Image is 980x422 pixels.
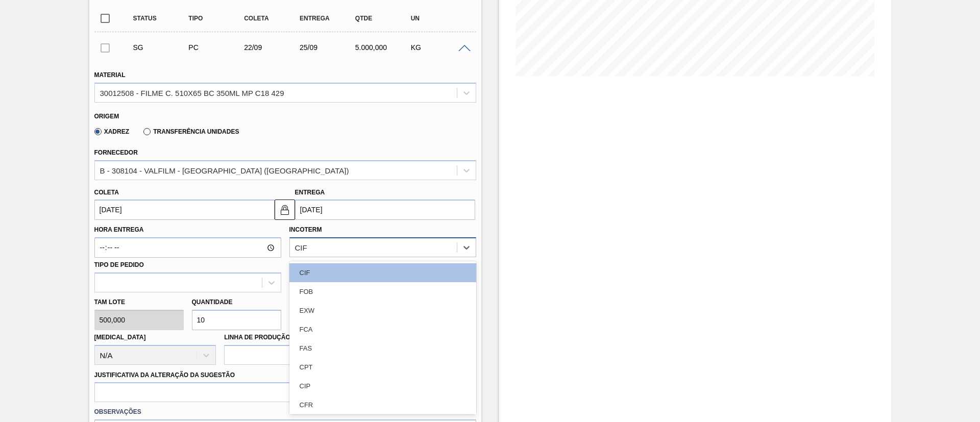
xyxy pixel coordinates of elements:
div: 25/09/2025 [297,43,359,52]
label: Quantidade [192,299,233,306]
div: CIP [289,377,476,395]
label: Entrega [295,189,325,196]
div: CIF [295,243,307,252]
label: Tipo de pedido [94,261,144,268]
div: 22/09/2025 [241,43,303,52]
label: Material [94,71,126,79]
div: FAS [289,339,476,358]
input: dd/mm/yyyy [295,200,475,220]
div: Entrega [297,15,359,22]
label: Fornecedor [94,149,138,156]
div: Tipo [186,15,248,22]
div: Sugestão Criada [131,43,192,52]
label: Origem [94,113,119,120]
label: Linha de Produção [224,334,290,341]
div: Status [131,15,192,22]
label: Coleta [94,189,119,196]
label: [MEDICAL_DATA] [94,334,146,341]
div: 5.000,000 [353,43,414,52]
div: CPT [289,358,476,377]
div: Coleta [241,15,303,22]
div: EXW [289,301,476,320]
div: B - 308104 - VALFILM - [GEOGRAPHIC_DATA] ([GEOGRAPHIC_DATA]) [100,166,349,175]
div: CFR [289,395,476,414]
label: Incoterm [289,226,322,233]
div: 30012508 - FILME C. 510X65 BC 350ML MP C18 429 [100,88,284,97]
label: Observações [94,405,476,419]
div: KG [408,43,470,52]
div: FCA [289,320,476,339]
input: dd/mm/yyyy [94,200,275,220]
label: Xadrez [94,128,130,135]
img: locked [279,204,291,216]
label: Hora Entrega [94,222,281,237]
div: CIF [289,263,476,282]
div: FOB [289,282,476,301]
div: UN [408,15,470,22]
label: Justificativa da Alteração da Sugestão [94,371,235,379]
div: Qtde [353,15,414,22]
div: Pedido de Compra [186,43,248,52]
button: locked [275,200,295,220]
label: Transferência Unidades [143,128,239,135]
label: Tam lote [94,295,184,310]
